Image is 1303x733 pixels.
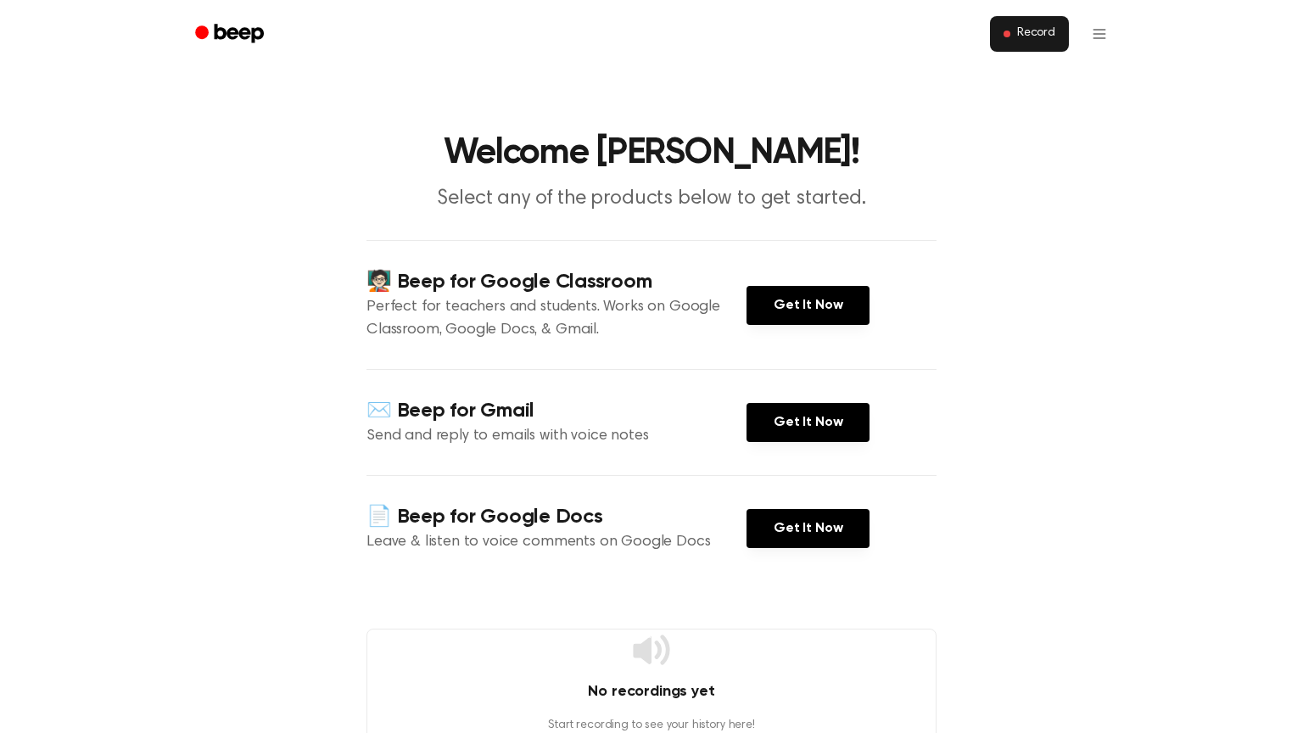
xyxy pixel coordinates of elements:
p: Leave & listen to voice comments on Google Docs [366,531,747,554]
a: Beep [183,18,279,51]
a: Get It Now [747,403,870,442]
h4: No recordings yet [367,680,936,703]
p: Perfect for teachers and students. Works on Google Classroom, Google Docs, & Gmail. [366,296,747,342]
a: Get It Now [747,286,870,325]
h4: ✉️ Beep for Gmail [366,397,747,425]
h4: 📄 Beep for Google Docs [366,503,747,531]
p: Select any of the products below to get started. [326,185,977,213]
a: Get It Now [747,509,870,548]
p: Send and reply to emails with voice notes [366,425,747,448]
h1: Welcome [PERSON_NAME]! [217,136,1086,171]
button: Record [990,16,1069,52]
button: Open menu [1079,14,1120,54]
span: Record [1017,26,1055,42]
h4: 🧑🏻‍🏫 Beep for Google Classroom [366,268,747,296]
